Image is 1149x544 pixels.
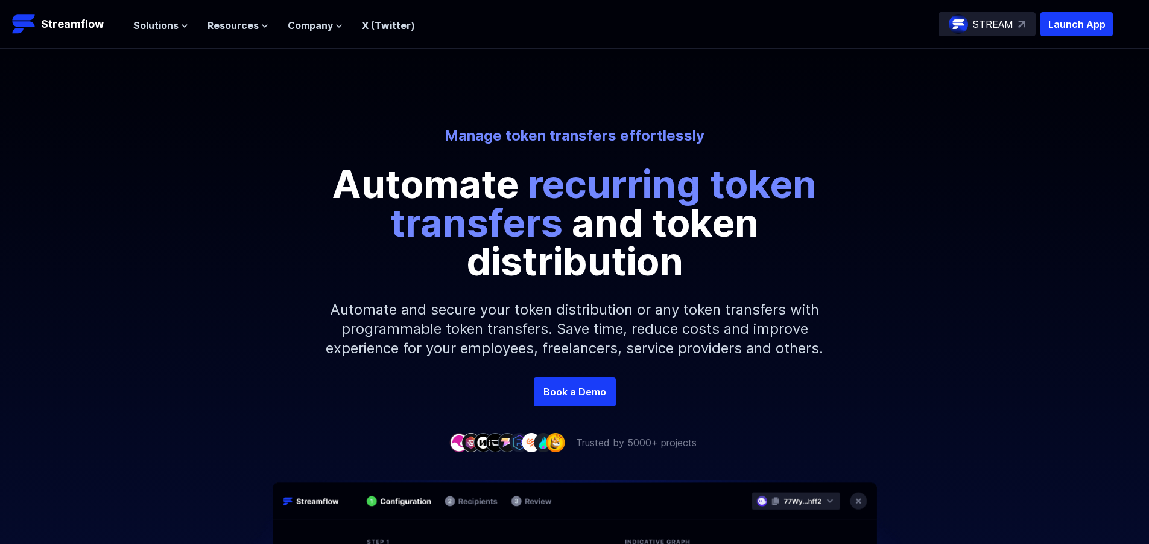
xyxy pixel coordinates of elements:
[461,433,481,452] img: company-2
[133,18,188,33] button: Solutions
[288,18,333,33] span: Company
[973,17,1013,31] p: STREAM
[534,377,616,406] a: Book a Demo
[390,161,817,246] span: recurring token transfers
[362,19,415,31] a: X (Twitter)
[522,433,541,452] img: company-7
[546,433,565,452] img: company-9
[315,281,834,377] p: Automate and secure your token distribution or any token transfers with programmable token transf...
[510,433,529,452] img: company-6
[949,14,968,34] img: streamflow-logo-circle.png
[1040,12,1113,36] button: Launch App
[241,126,909,146] p: Manage token transfers effortlessly
[12,12,36,36] img: Streamflow Logo
[12,12,121,36] a: Streamflow
[534,433,553,452] img: company-8
[449,433,469,452] img: company-1
[473,433,493,452] img: company-3
[486,433,505,452] img: company-4
[207,18,268,33] button: Resources
[133,18,179,33] span: Solutions
[1018,21,1025,28] img: top-right-arrow.svg
[303,165,846,281] p: Automate and token distribution
[498,433,517,452] img: company-5
[576,435,697,450] p: Trusted by 5000+ projects
[939,12,1036,36] a: STREAM
[207,18,259,33] span: Resources
[41,16,104,33] p: Streamflow
[288,18,343,33] button: Company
